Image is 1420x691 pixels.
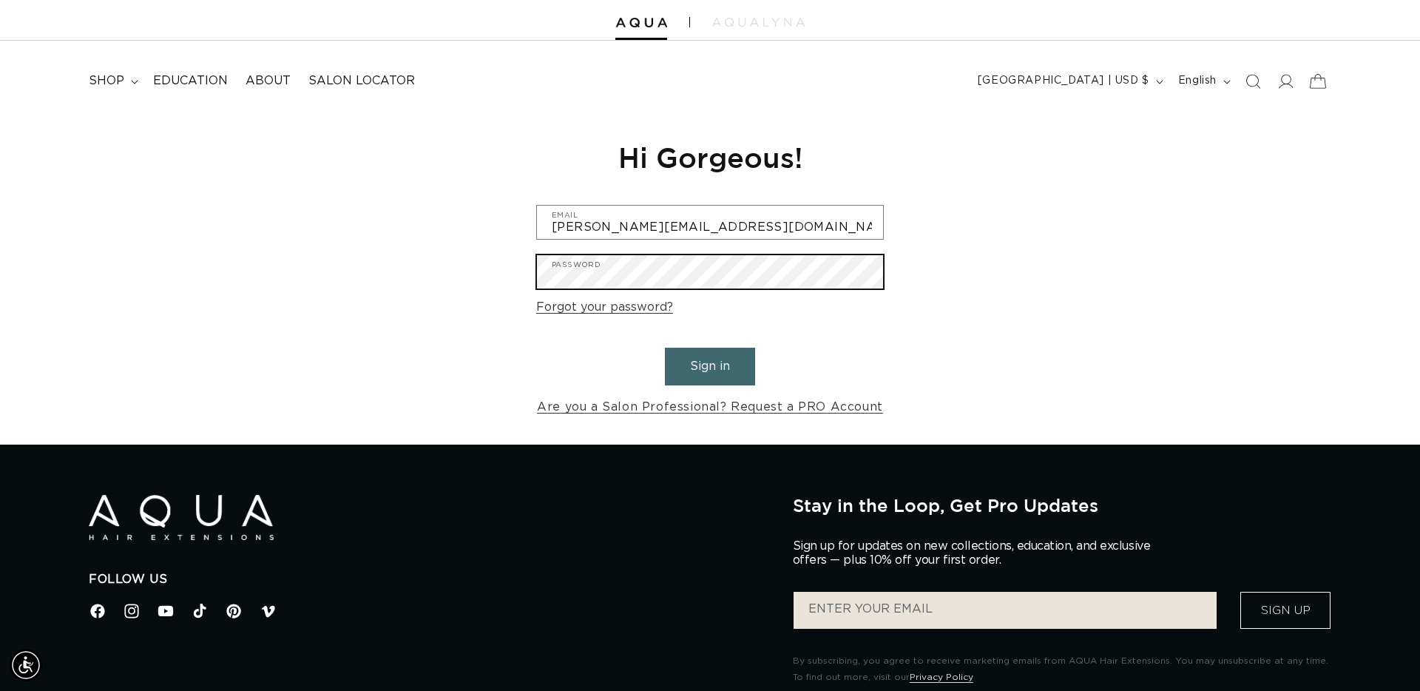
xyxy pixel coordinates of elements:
p: By subscribing, you agree to receive marketing emails from AQUA Hair Extensions. You may unsubscr... [793,653,1331,685]
iframe: Chat Widget [1220,531,1420,691]
img: Aqua Hair Extensions [89,495,274,540]
a: Privacy Policy [910,673,973,681]
span: shop [89,73,124,89]
a: Are you a Salon Professional? Request a PRO Account [537,397,883,418]
h1: Hi Gorgeous! [536,139,884,175]
input: ENTER YOUR EMAIL [794,592,1217,629]
button: English [1169,67,1237,95]
span: Salon Locator [308,73,415,89]
h2: Stay in the Loop, Get Pro Updates [793,495,1331,516]
span: [GEOGRAPHIC_DATA] | USD $ [978,73,1149,89]
a: About [237,64,300,98]
input: Email [537,206,883,239]
h2: Follow Us [89,572,771,587]
span: Education [153,73,228,89]
img: Aqua Hair Extensions [615,18,667,28]
button: [GEOGRAPHIC_DATA] | USD $ [969,67,1169,95]
p: Sign up for updates on new collections, education, and exclusive offers — plus 10% off your first... [793,539,1163,567]
a: Forgot your password? [536,297,673,318]
button: Sign in [665,348,755,385]
span: English [1178,73,1217,89]
summary: shop [80,64,144,98]
a: Salon Locator [300,64,424,98]
span: About [246,73,291,89]
img: aqualyna.com [712,18,805,27]
a: Education [144,64,237,98]
div: Accessibility Menu [10,649,42,681]
summary: Search [1237,65,1269,98]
